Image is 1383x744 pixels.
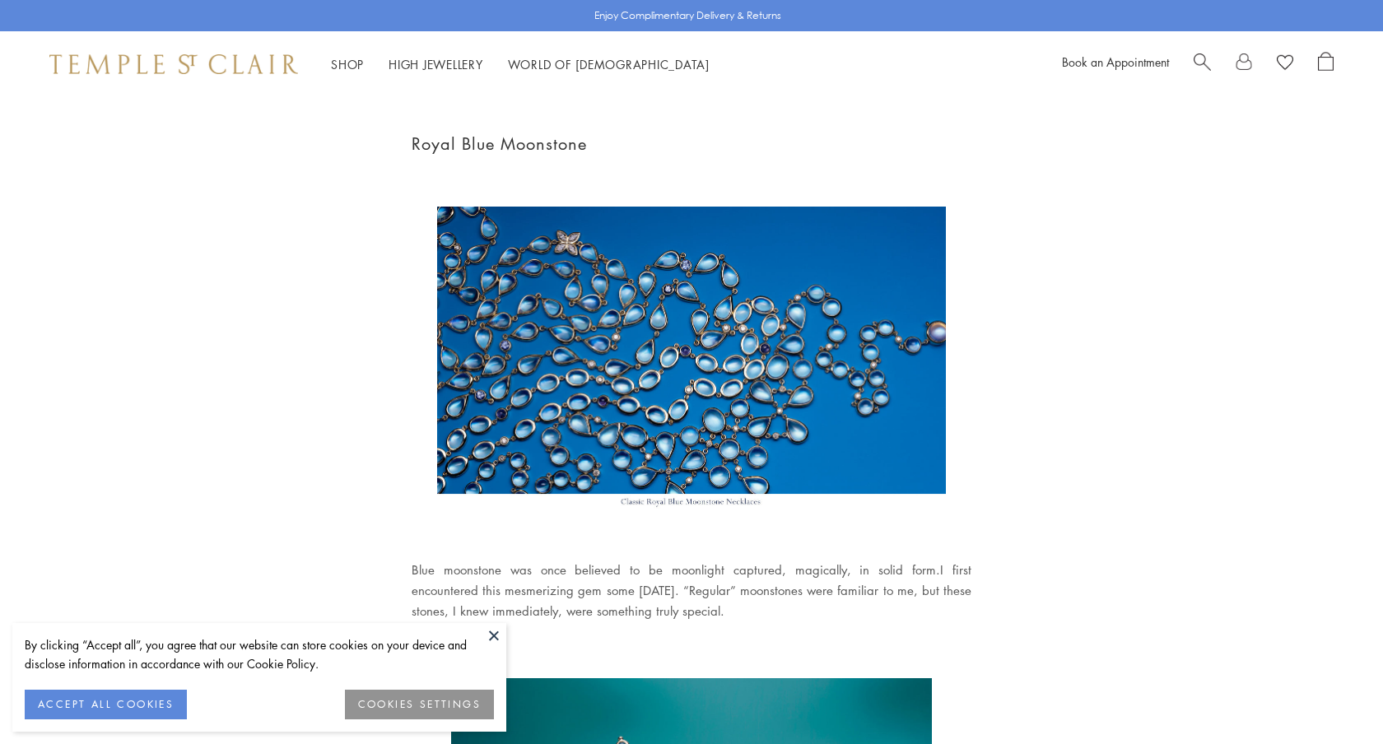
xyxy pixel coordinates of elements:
[412,560,971,621] div: Blue moonstone was once believed to be moonlight captured, magically, in solid form.I first encou...
[25,635,494,673] div: By clicking “Accept all”, you agree that our website can store cookies on your device and disclos...
[1194,52,1211,77] a: Search
[1277,52,1293,77] a: View Wishlist
[49,54,298,74] img: Temple St. Clair
[331,56,364,72] a: ShopShop
[25,690,187,719] button: ACCEPT ALL COOKIES
[345,690,494,719] button: COOKIES SETTINGS
[331,54,710,75] nav: Main navigation
[412,130,971,157] h1: Royal Blue Moonstone
[389,56,483,72] a: High JewelleryHigh Jewellery
[1062,53,1169,70] a: Book an Appointment
[1318,52,1334,77] a: Open Shopping Bag
[508,56,710,72] a: World of [DEMOGRAPHIC_DATA]World of [DEMOGRAPHIC_DATA]
[594,7,781,24] p: Enjoy Complimentary Delivery & Returns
